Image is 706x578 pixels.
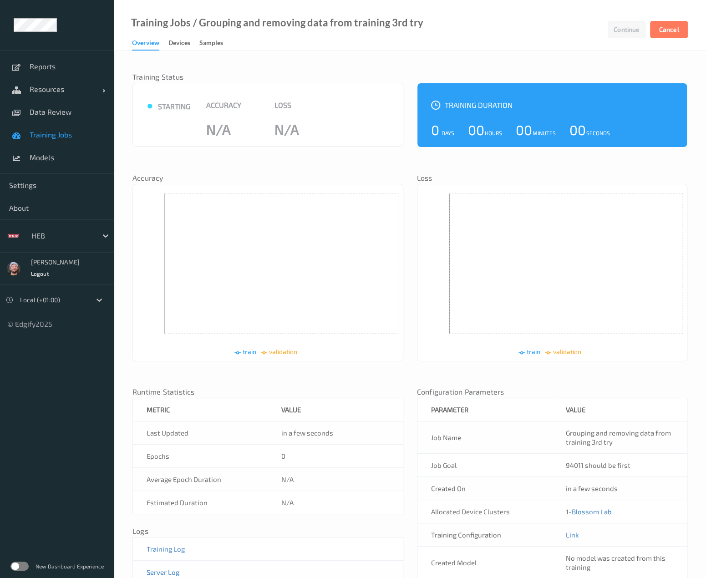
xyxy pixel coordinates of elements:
[133,491,268,514] td: Estimated Duration
[483,130,502,136] div: Hours
[268,491,403,514] td: N/A
[268,421,403,445] td: in a few seconds
[425,117,439,142] div: 0
[569,117,584,142] div: 00
[552,421,687,454] td: Grouping and removing data from training 3rd try
[133,445,268,468] td: Epochs
[147,98,158,112] span: ●
[132,175,403,184] nav: Accuracy
[147,568,179,576] a: Server Log
[137,101,261,111] div: starting
[552,477,687,500] td: in a few seconds
[274,101,330,111] div: Loss
[168,38,190,50] div: Devices
[132,74,403,83] nav: Training Status
[417,421,552,454] td: Job Name
[268,468,403,491] td: N/A
[608,21,645,38] button: Continue
[206,125,261,134] div: N/A
[553,348,581,355] span: validation
[131,18,191,27] a: Training Jobs
[417,477,552,500] td: Created On
[147,545,185,553] a: Training Log
[168,37,199,50] a: Devices
[439,130,454,136] div: Days
[422,92,683,117] div: Training Duration
[199,37,232,50] a: Samples
[269,348,297,355] span: validation
[274,125,330,134] div: N/A
[133,398,268,421] th: metric
[516,117,530,142] div: 00
[132,389,403,398] nav: Runtime Statistics
[552,398,687,421] th: Value
[417,398,552,421] th: Parameter
[468,117,483,142] div: 00
[572,507,612,516] a: Blossom Lab
[417,454,552,477] td: Job Goal
[268,398,403,421] th: value
[566,531,579,539] a: Link
[133,468,268,491] td: Average Epoch Duration
[530,130,556,136] div: Minutes
[268,445,403,468] td: 0
[191,18,423,27] div: / Grouping and removing data from training 3rd try
[527,348,540,355] span: train
[566,507,686,516] div: 1 -
[132,528,403,537] nav: Logs
[417,500,552,523] td: Allocated Device Clusters
[417,389,688,398] nav: Configuration Parameters
[552,454,687,477] td: 94011 should be first
[243,348,256,355] span: train
[584,130,610,136] div: Seconds
[132,38,159,51] div: Overview
[206,101,261,111] div: Accuracy
[133,421,268,445] td: Last Updated
[650,21,688,38] button: Cancel
[417,175,688,184] nav: Loss
[417,523,552,547] td: Training Configuration
[132,37,168,51] a: Overview
[199,38,223,50] div: Samples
